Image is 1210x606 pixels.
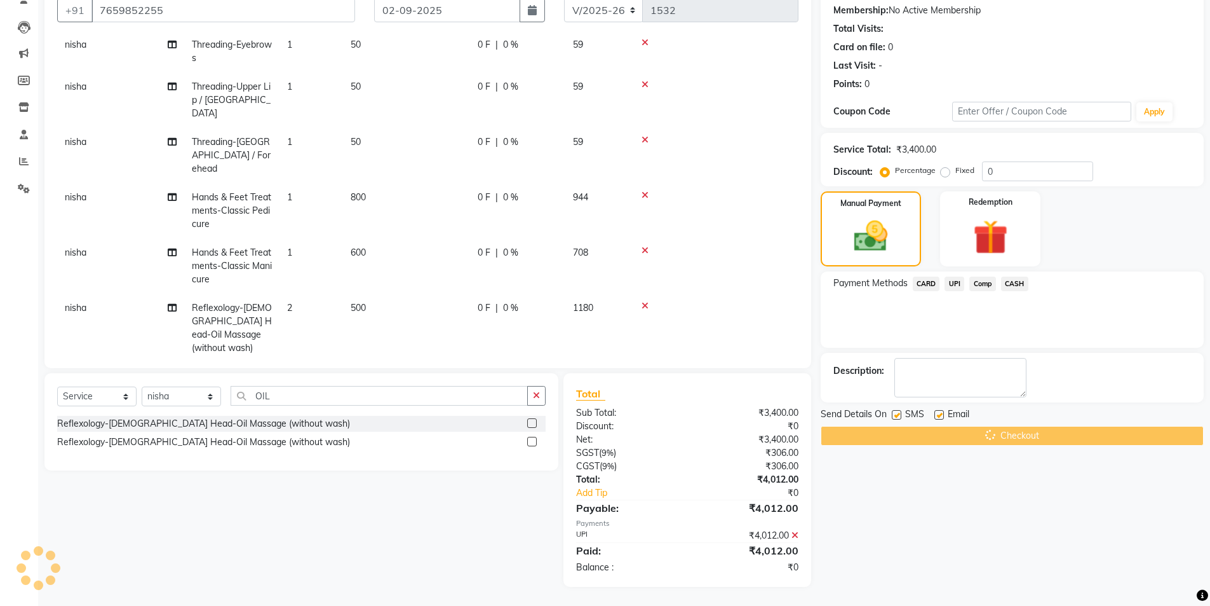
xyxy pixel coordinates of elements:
[192,191,271,230] span: Hands & Feet Treatments-Classic Pedicure
[478,301,490,315] span: 0 F
[576,447,599,458] span: SGST
[351,247,366,258] span: 600
[567,486,707,500] a: Add Tip
[833,165,873,179] div: Discount:
[287,191,292,203] span: 1
[573,39,583,50] span: 59
[567,433,687,446] div: Net:
[567,473,687,486] div: Total:
[844,217,898,256] img: _cash.svg
[495,246,498,259] span: |
[65,81,86,92] span: nisha
[708,486,808,500] div: ₹0
[913,277,940,291] span: CARD
[495,135,498,149] span: |
[687,561,808,574] div: ₹0
[65,191,86,203] span: nisha
[1136,102,1173,121] button: Apply
[65,302,86,313] span: nisha
[576,387,605,401] span: Total
[948,408,969,424] span: Email
[687,433,808,446] div: ₹3,400.00
[567,561,687,574] div: Balance :
[192,302,272,354] span: Reflexology-[DEMOGRAPHIC_DATA] Head-Oil Massage (without wash)
[840,198,901,209] label: Manual Payment
[833,41,885,54] div: Card on file:
[567,446,687,460] div: ( )
[478,246,490,259] span: 0 F
[896,143,936,156] div: ₹3,400.00
[833,22,884,36] div: Total Visits:
[567,420,687,433] div: Discount:
[351,191,366,203] span: 800
[905,408,924,424] span: SMS
[878,59,882,72] div: -
[567,543,687,558] div: Paid:
[65,247,86,258] span: nisha
[576,518,798,529] div: Payments
[602,448,614,458] span: 9%
[567,406,687,420] div: Sub Total:
[687,406,808,420] div: ₹3,400.00
[833,105,953,118] div: Coupon Code
[833,59,876,72] div: Last Visit:
[231,386,528,406] input: Search or Scan
[192,136,271,174] span: Threading-[GEOGRAPHIC_DATA] / Forehead
[192,39,272,64] span: Threading-Eyebrows
[687,420,808,433] div: ₹0
[833,143,891,156] div: Service Total:
[833,4,889,17] div: Membership:
[573,81,583,92] span: 59
[503,191,518,204] span: 0 %
[833,78,862,91] div: Points:
[351,302,366,313] span: 500
[287,302,292,313] span: 2
[57,436,350,449] div: Reflexology-[DEMOGRAPHIC_DATA] Head-Oil Massage (without wash)
[478,135,490,149] span: 0 F
[65,136,86,148] span: nisha
[687,460,808,473] div: ₹306.00
[567,460,687,473] div: ( )
[833,4,1191,17] div: No Active Membership
[478,80,490,93] span: 0 F
[895,165,936,176] label: Percentage
[503,301,518,315] span: 0 %
[687,529,808,542] div: ₹4,012.00
[192,81,271,119] span: Threading-Upper Lip / [GEOGRAPHIC_DATA]
[962,216,1019,259] img: _gift.svg
[888,41,893,54] div: 0
[287,81,292,92] span: 1
[495,191,498,204] span: |
[602,461,614,471] span: 9%
[57,417,350,430] div: Reflexology-[DEMOGRAPHIC_DATA] Head-Oil Massage (without wash)
[573,247,588,258] span: 708
[503,80,518,93] span: 0 %
[503,246,518,259] span: 0 %
[573,191,588,203] span: 944
[955,165,974,176] label: Fixed
[478,191,490,204] span: 0 F
[952,102,1131,121] input: Enter Offer / Coupon Code
[567,500,687,516] div: Payable:
[192,247,272,285] span: Hands & Feet Treatments-Classic Manicure
[495,38,498,52] span: |
[287,136,292,148] span: 1
[351,136,361,148] span: 50
[503,135,518,149] span: 0 %
[1001,277,1028,291] span: CASH
[687,543,808,558] div: ₹4,012.00
[821,408,887,424] span: Send Details On
[833,277,908,290] span: Payment Methods
[687,446,808,460] div: ₹306.00
[969,196,1012,208] label: Redemption
[944,277,964,291] span: UPI
[573,302,593,313] span: 1180
[833,364,884,378] div: Description:
[287,247,292,258] span: 1
[969,277,996,291] span: Comp
[65,39,86,50] span: nisha
[864,78,870,91] div: 0
[478,38,490,52] span: 0 F
[287,39,292,50] span: 1
[495,301,498,315] span: |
